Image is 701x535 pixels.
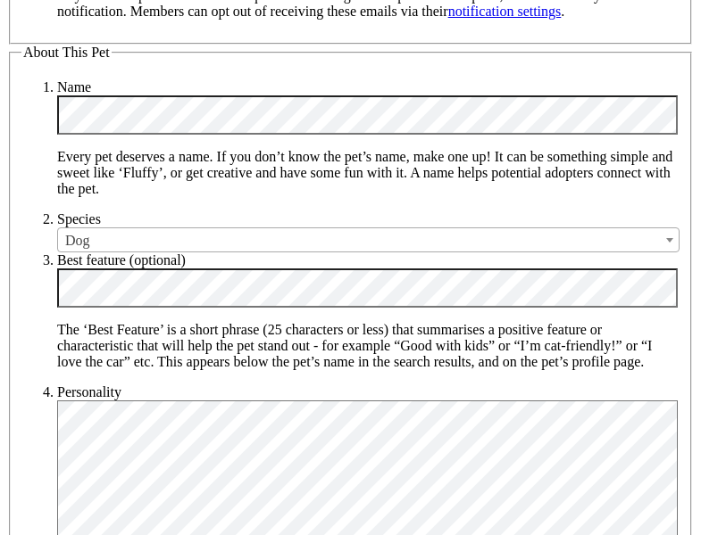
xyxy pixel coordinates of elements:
p: Every pet deserves a name. If you don’t know the pet’s name, make one up! It can be something sim... [57,149,680,197]
span: Dog [57,227,680,252]
label: Best feature (optional) [57,252,186,267]
label: Personality [57,384,121,399]
a: notification settings [448,4,562,19]
p: The ‘Best Feature’ is a short phrase (25 characters or less) that summarises a positive feature o... [57,322,680,370]
label: Name [57,79,91,95]
label: Species [57,211,101,226]
span: Dog [58,228,679,253]
span: About This Pet [23,45,110,60]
